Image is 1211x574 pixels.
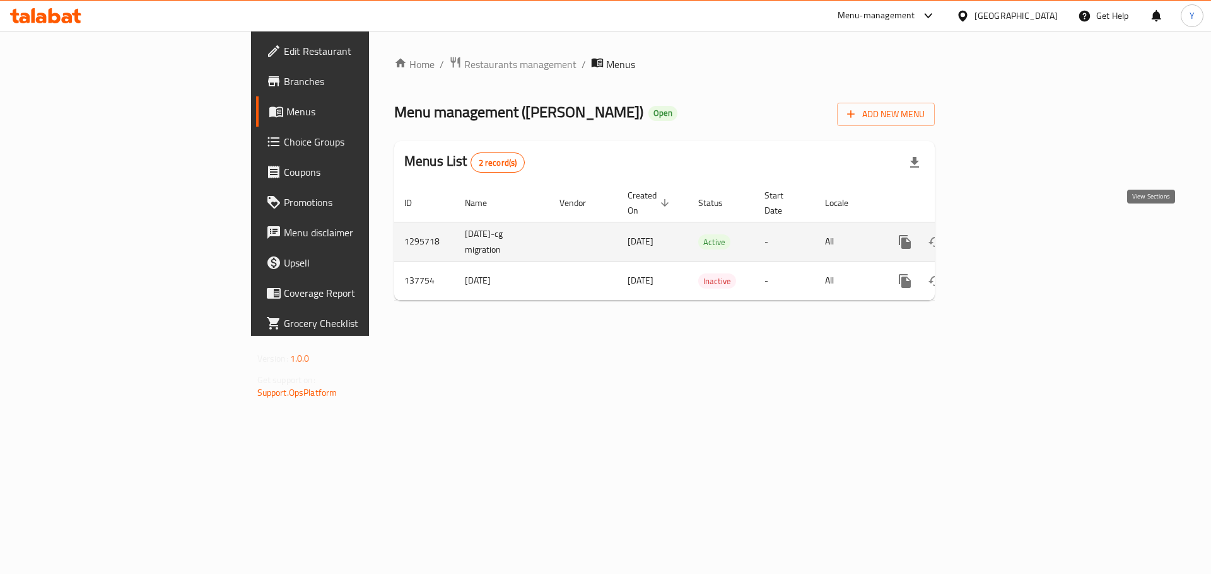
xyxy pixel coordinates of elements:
[284,134,443,149] span: Choice Groups
[606,57,635,72] span: Menus
[899,147,930,178] div: Export file
[284,164,443,180] span: Coupons
[455,261,549,300] td: [DATE]
[256,248,453,278] a: Upsell
[256,217,453,248] a: Menu disclaimer
[284,285,443,301] span: Coverage Report
[449,56,576,72] a: Restaurants management
[284,195,443,210] span: Promotions
[825,195,865,210] span: Locale
[455,222,549,261] td: [DATE]-cg migration
[974,9,1058,23] div: [GEOGRAPHIC_DATA]
[284,43,443,59] span: Edit Restaurant
[284,255,443,270] span: Upsell
[284,316,443,331] span: Grocery Checklist
[559,195,602,210] span: Vendor
[256,36,453,66] a: Edit Restaurant
[284,74,443,89] span: Branches
[837,103,935,126] button: Add New Menu
[628,272,653,289] span: [DATE]
[256,187,453,217] a: Promotions
[815,222,880,261] td: All
[815,261,880,300] td: All
[628,188,673,218] span: Created On
[648,106,677,121] div: Open
[404,152,525,173] h2: Menus List
[464,57,576,72] span: Restaurants management
[698,195,739,210] span: Status
[628,233,653,250] span: [DATE]
[290,350,310,367] span: 1.0.0
[394,56,935,72] nav: breadcrumb
[764,188,800,218] span: Start Date
[286,104,443,119] span: Menus
[394,184,1021,301] table: enhanced table
[256,278,453,308] a: Coverage Report
[698,235,730,250] span: Active
[256,66,453,96] a: Branches
[648,108,677,118] span: Open
[284,225,443,240] span: Menu disclaimer
[257,372,315,388] span: Get support on:
[890,266,920,296] button: more
[465,195,503,210] span: Name
[582,57,586,72] li: /
[890,227,920,257] button: more
[754,222,815,261] td: -
[404,195,428,210] span: ID
[698,274,736,289] span: Inactive
[471,157,525,169] span: 2 record(s)
[471,152,525,173] div: Total records count
[256,308,453,338] a: Grocery Checklist
[257,350,288,367] span: Version:
[256,157,453,187] a: Coupons
[920,227,951,257] button: Change Status
[257,384,337,401] a: Support.OpsPlatform
[847,106,925,122] span: Add New Menu
[256,96,453,127] a: Menus
[256,127,453,157] a: Choice Groups
[880,184,1021,222] th: Actions
[394,98,643,126] span: Menu management ( [PERSON_NAME] )
[754,261,815,300] td: -
[838,8,915,23] div: Menu-management
[1190,9,1195,23] span: Y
